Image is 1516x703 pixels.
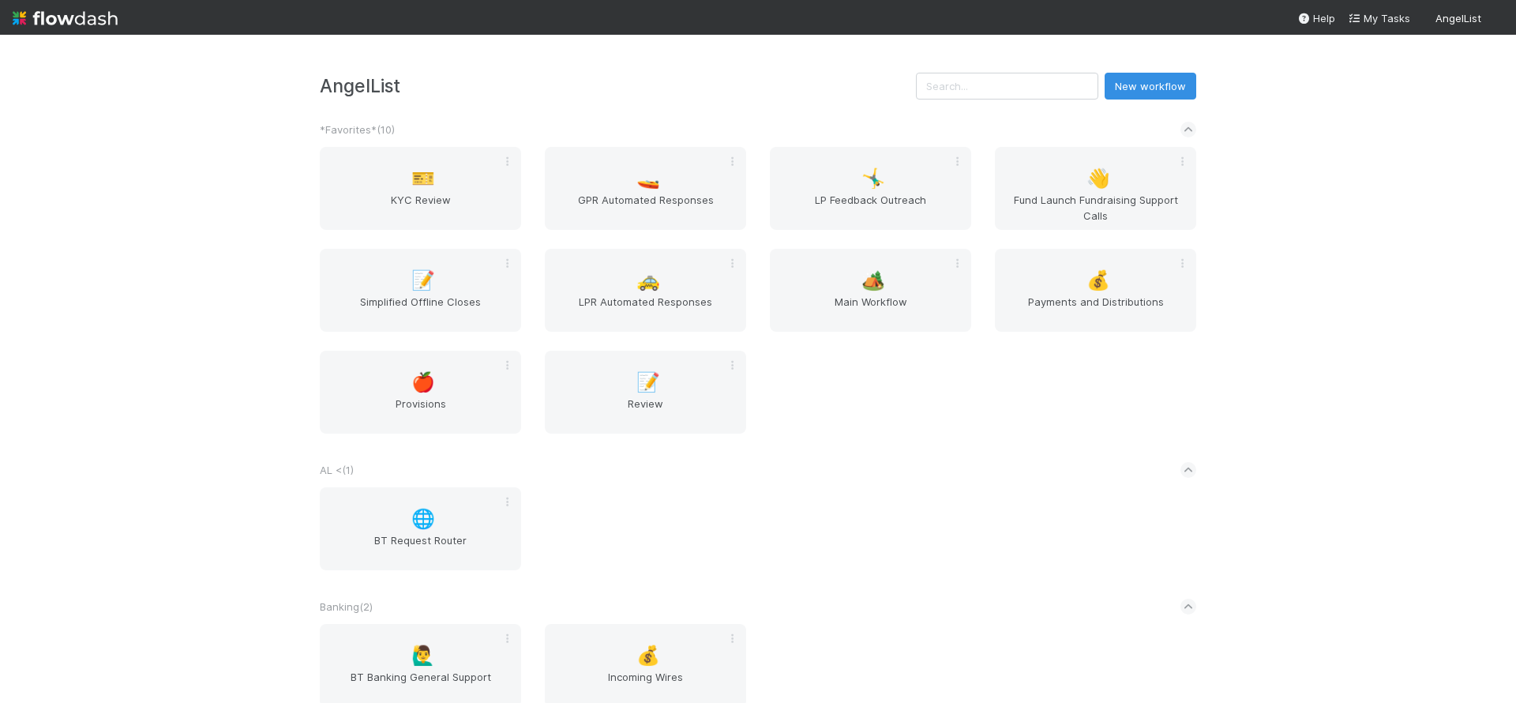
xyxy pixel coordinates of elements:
span: Main Workflow [776,294,965,325]
span: Incoming Wires [551,669,740,701]
img: avatar_218ae7b5-dcd5-4ccc-b5d5-7cc00ae2934f.png [1488,11,1503,27]
span: 👋 [1086,168,1110,189]
span: Payments and Distributions [1001,294,1190,325]
span: 📝 [411,270,435,291]
span: Provisions [326,396,515,427]
span: 🏕️ [861,270,885,291]
span: 🍎 [411,372,435,393]
a: 🎫KYC Review [320,147,521,230]
span: BT Banking General Support [326,669,515,701]
a: 🚕LPR Automated Responses [545,249,746,332]
span: AL < ( 1 ) [320,464,354,476]
a: 👋Fund Launch Fundraising Support Calls [995,147,1196,230]
span: 🙋‍♂️ [411,645,435,666]
input: Search... [916,73,1098,100]
span: 🎫 [411,168,435,189]
span: 📝 [636,372,660,393]
span: My Tasks [1348,12,1410,24]
span: Fund Launch Fundraising Support Calls [1001,192,1190,224]
span: 💰 [636,645,660,666]
span: 🚕 [636,270,660,291]
a: 🌐BT Request Router [320,487,521,570]
span: KYC Review [326,192,515,224]
span: GPR Automated Responses [551,192,740,224]
span: Banking ( 2 ) [320,600,373,613]
a: 🚤GPR Automated Responses [545,147,746,230]
span: 💰 [1086,270,1110,291]
a: My Tasks [1348,10,1410,26]
span: LPR Automated Responses [551,294,740,325]
a: 🤸‍♂️LP Feedback Outreach [770,147,971,230]
span: 🌐 [411,509,435,529]
span: Review [551,396,740,427]
div: Help [1297,10,1335,26]
span: *Favorites* ( 10 ) [320,123,395,136]
img: logo-inverted-e16ddd16eac7371096b0.svg [13,5,118,32]
a: 🏕️Main Workflow [770,249,971,332]
a: 📝Simplified Offline Closes [320,249,521,332]
span: LP Feedback Outreach [776,192,965,224]
span: 🚤 [636,168,660,189]
a: 📝Review [545,351,746,434]
a: 💰Payments and Distributions [995,249,1196,332]
span: BT Request Router [326,532,515,564]
h3: AngelList [320,75,916,96]
a: 🍎Provisions [320,351,521,434]
span: 🤸‍♂️ [861,168,885,189]
button: New workflow [1105,73,1196,100]
span: Simplified Offline Closes [326,294,515,325]
span: AngelList [1435,12,1481,24]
